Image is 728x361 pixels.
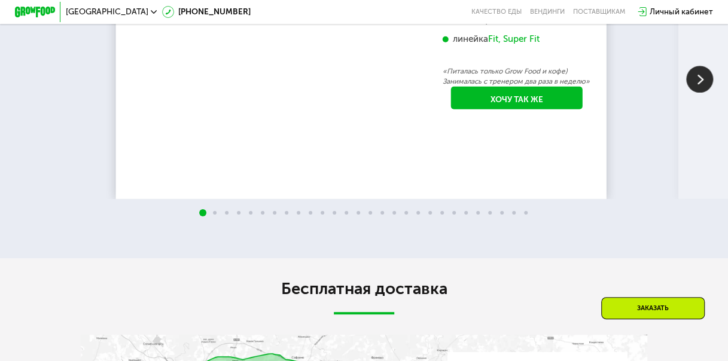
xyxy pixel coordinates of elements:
div: Заказать [601,297,705,319]
a: Качество еды [471,8,522,16]
div: поставщикам [572,8,625,16]
div: Fit, Super Fit [488,33,540,45]
div: линейка [443,33,591,45]
div: Личный кабинет [650,6,713,18]
img: Slide right [686,66,713,93]
a: Вендинги [530,8,565,16]
h2: Бесплатная доставка [81,279,647,299]
span: [GEOGRAPHIC_DATA] [66,8,148,16]
a: Хочу так же [451,87,583,109]
p: «Питалась только Grow Food и кофе) Занималась с тренером два раза в неделю» [443,66,591,87]
a: [PHONE_NUMBER] [162,6,251,18]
